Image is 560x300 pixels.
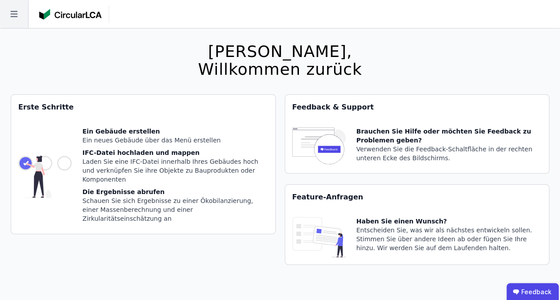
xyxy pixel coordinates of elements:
img: feature_request_tile-UiXE1qGU.svg [292,217,346,257]
div: Brauchen Sie Hilfe oder möchten Sie Feedback zu Problemen geben? [356,127,542,145]
div: Feedback & Support [285,95,549,120]
div: Schauen Sie sich Ergebnisse zu einer Ökobilanzierung, einer Massenberechnung und einer Zirkularit... [82,196,268,223]
div: Verwenden Sie die Feedback-Schaltfläche in der rechten unteren Ecke des Bildschirms. [356,145,542,162]
img: Concular [39,9,102,20]
div: Ein Gebäude erstellen [82,127,268,136]
div: Feature-Anfragen [285,185,549,210]
img: feedback-icon-HCTs5lye.svg [292,127,346,166]
div: [PERSON_NAME], [198,43,362,61]
div: Willkommen zurück [198,61,362,78]
div: Ein neues Gebäude über das Menü erstellen [82,136,268,145]
div: Die Ergebnisse abrufen [82,187,268,196]
div: Laden Sie eine IFC-Datei innerhalb Ihres Gebäudes hoch und verknüpfen Sie ihre Objekte zu Bauprod... [82,157,268,184]
img: getting_started_tile-DrF_GRSv.svg [18,127,72,227]
div: IFC-Datei hochladen und mappen [82,148,268,157]
div: Entscheiden Sie, was wir als nächstes entwickeln sollen. Stimmen Sie über andere Ideen ab oder fü... [356,226,542,252]
div: Haben Sie einen Wunsch? [356,217,542,226]
div: Erste Schritte [11,95,275,120]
